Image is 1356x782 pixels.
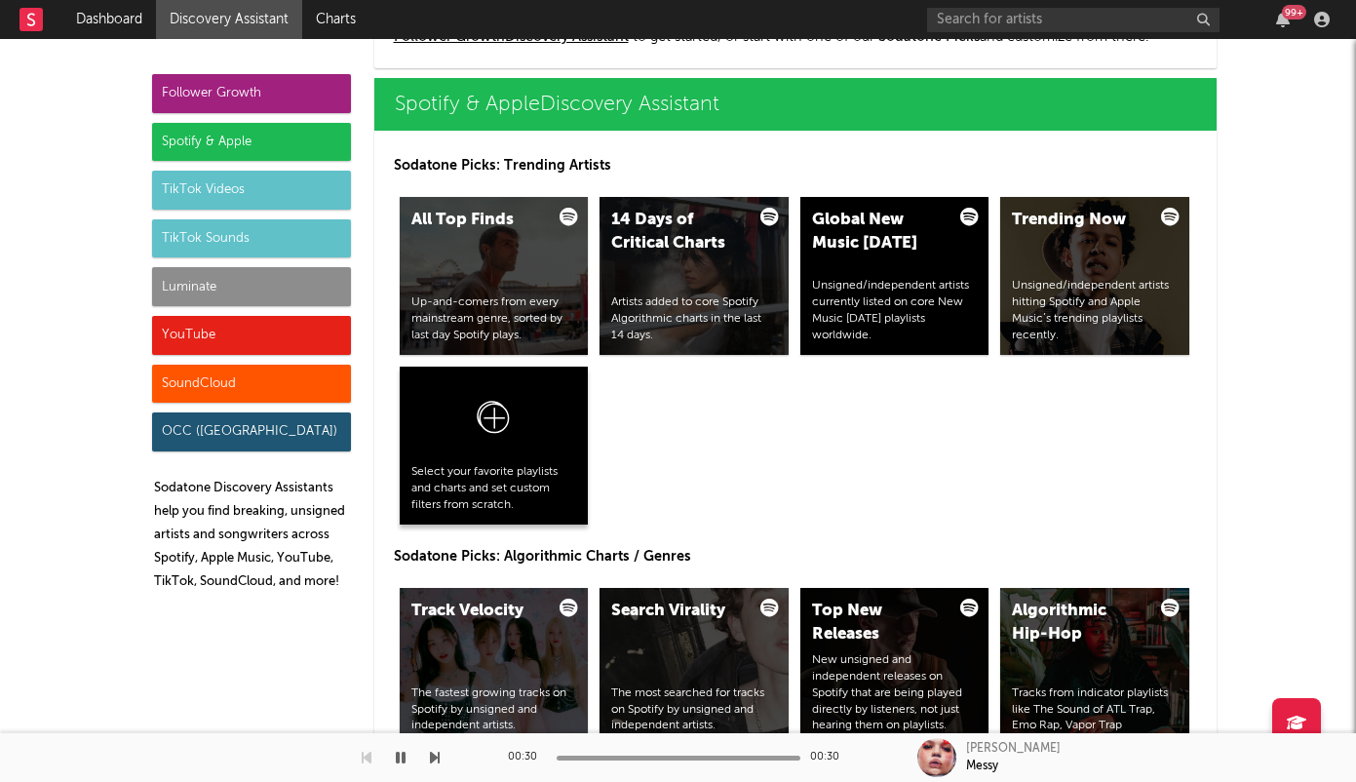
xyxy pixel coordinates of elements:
[611,685,777,734] div: The most searched for tracks on Spotify by unsigned and independent artists.
[152,316,351,355] div: YouTube
[927,8,1220,32] input: Search for artists
[394,154,1197,177] p: Sodatone Picks: Trending Artists
[152,74,351,113] div: Follower Growth
[812,278,978,343] div: Unsigned/independent artists currently listed on core New Music [DATE] playlists worldwide.
[600,197,789,355] a: 14 Days of Critical ChartsArtists added to core Spotify Algorithmic charts in the last 14 days.
[508,746,547,769] div: 00:30
[611,209,744,255] div: 14 Days of Critical Charts
[411,209,544,232] div: All Top Finds
[1012,278,1178,343] div: Unsigned/independent artists hitting Spotify and Apple Music’s trending playlists recently.
[400,197,589,355] a: All Top FindsUp-and-comers from every mainstream genre, sorted by last day Spotify plays.
[966,740,1061,758] div: [PERSON_NAME]
[394,545,1197,568] p: Sodatone Picks: Algorithmic Charts / Genres
[411,294,577,343] div: Up-and-comers from every mainstream genre, sorted by last day Spotify plays.
[1012,209,1144,232] div: Trending Now
[812,600,945,646] div: Top New Releases
[611,600,744,623] div: Search Virality
[411,464,577,513] div: Select your favorite playlists and charts and set custom filters from scratch.
[611,294,777,343] div: Artists added to core Spotify Algorithmic charts in the last 14 days.
[1012,600,1144,646] div: Algorithmic Hip-Hop
[152,267,351,306] div: Luminate
[394,30,629,44] a: Follower GrowthDiscovery Assistant
[1276,12,1290,27] button: 99+
[152,365,351,404] div: SoundCloud
[1000,588,1189,746] a: Algorithmic Hip-HopTracks from indicator playlists like The Sound of ATL Trap, Emo Rap, Vapor Trap
[152,412,351,451] div: OCC ([GEOGRAPHIC_DATA])
[812,209,945,255] div: Global New Music [DATE]
[374,78,1217,131] a: Spotify & AppleDiscovery Assistant
[154,477,351,594] p: Sodatone Discovery Assistants help you find breaking, unsigned artists and songwriters across Spo...
[600,588,789,746] a: Search ViralityThe most searched for tracks on Spotify by unsigned and independent artists.
[411,685,577,734] div: The fastest growing tracks on Spotify by unsigned and independent artists.
[1012,685,1178,734] div: Tracks from indicator playlists like The Sound of ATL Trap, Emo Rap, Vapor Trap
[1282,5,1306,20] div: 99 +
[1000,197,1189,355] a: Trending NowUnsigned/independent artists hitting Spotify and Apple Music’s trending playlists rec...
[810,746,849,769] div: 00:30
[800,588,989,746] a: Top New ReleasesNew unsigned and independent releases on Spotify that are being played directly b...
[152,219,351,258] div: TikTok Sounds
[152,171,351,210] div: TikTok Videos
[878,30,980,44] span: Sodatone Picks
[966,758,998,775] div: Messy
[812,652,978,734] div: New unsigned and independent releases on Spotify that are being played directly by listeners, not...
[400,588,589,746] a: Track VelocityThe fastest growing tracks on Spotify by unsigned and independent artists.
[400,367,589,525] a: Select your favorite playlists and charts and set custom filters from scratch.
[800,197,989,355] a: Global New Music [DATE]Unsigned/independent artists currently listed on core New Music [DATE] pla...
[411,600,544,623] div: Track Velocity
[152,123,351,162] div: Spotify & Apple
